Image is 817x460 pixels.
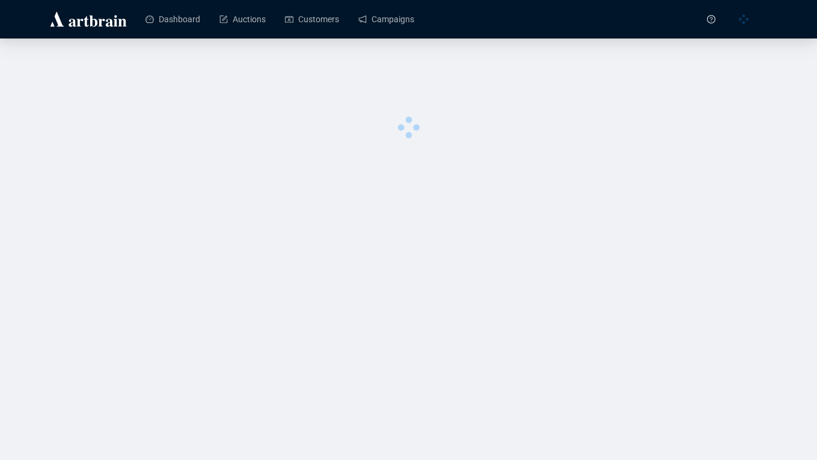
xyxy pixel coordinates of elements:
a: Auctions [219,4,266,35]
a: Campaigns [358,4,414,35]
a: Customers [285,4,339,35]
img: logo [48,10,129,29]
span: question-circle [707,15,715,23]
a: Dashboard [145,4,200,35]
